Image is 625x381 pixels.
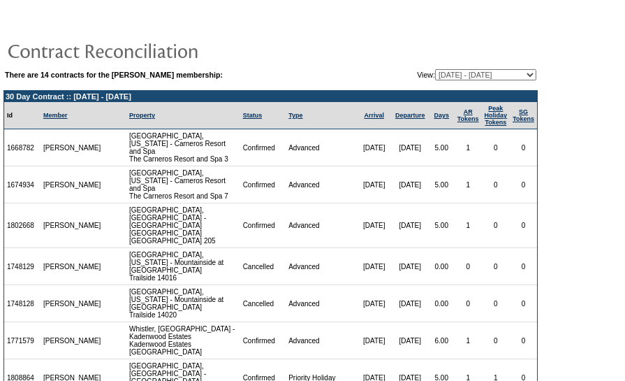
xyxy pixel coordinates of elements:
a: Status [243,112,263,119]
a: Property [129,112,155,119]
a: Peak HolidayTokens [485,105,508,126]
td: [GEOGRAPHIC_DATA], [US_STATE] - Carneros Resort and Spa The Carneros Resort and Spa 7 [126,166,240,203]
td: [DATE] [392,285,429,322]
td: Cancelled [240,248,286,285]
td: 0 [510,166,537,203]
td: Cancelled [240,285,286,322]
td: 30 Day Contract :: [DATE] - [DATE] [4,91,537,102]
td: 0 [455,285,482,322]
td: 0 [455,248,482,285]
a: ARTokens [457,108,479,122]
td: [GEOGRAPHIC_DATA], [GEOGRAPHIC_DATA] - [GEOGRAPHIC_DATA] [GEOGRAPHIC_DATA] [GEOGRAPHIC_DATA] 205 [126,203,240,248]
td: 0 [510,129,537,166]
td: Whistler, [GEOGRAPHIC_DATA] - Kadenwood Estates Kadenwood Estates [GEOGRAPHIC_DATA] [126,322,240,359]
td: [DATE] [392,129,429,166]
td: 1 [455,322,482,359]
td: 5.00 [429,166,455,203]
td: Confirmed [240,322,286,359]
td: Confirmed [240,203,286,248]
td: 1668782 [4,129,41,166]
td: [DATE] [356,203,391,248]
td: Confirmed [240,129,286,166]
td: [PERSON_NAME] [41,285,104,322]
td: 1802668 [4,203,41,248]
a: Type [288,112,302,119]
td: 1748128 [4,285,41,322]
td: [GEOGRAPHIC_DATA], [US_STATE] - Mountainside at [GEOGRAPHIC_DATA] Trailside 14020 [126,285,240,322]
td: [DATE] [392,322,429,359]
td: 1 [455,203,482,248]
td: 0 [510,285,537,322]
a: Days [434,112,449,119]
td: Id [4,102,41,129]
td: [GEOGRAPHIC_DATA], [US_STATE] - Mountainside at [GEOGRAPHIC_DATA] Trailside 14016 [126,248,240,285]
td: 0 [482,129,510,166]
td: [DATE] [356,129,391,166]
td: Advanced [286,322,356,359]
td: [DATE] [356,248,391,285]
td: [GEOGRAPHIC_DATA], [US_STATE] - Carneros Resort and Spa The Carneros Resort and Spa 3 [126,129,240,166]
td: Advanced [286,285,356,322]
td: 6.00 [429,322,455,359]
td: 1674934 [4,166,41,203]
td: Advanced [286,166,356,203]
a: Arrival [364,112,384,119]
td: [DATE] [356,166,391,203]
td: 0 [510,203,537,248]
td: View: [348,69,536,80]
a: SGTokens [513,108,534,122]
td: 0 [482,203,510,248]
td: [PERSON_NAME] [41,203,104,248]
td: Advanced [286,248,356,285]
td: 0 [482,285,510,322]
img: pgTtlContractReconciliation.gif [7,36,286,64]
td: 5.00 [429,203,455,248]
a: Departure [395,112,425,119]
td: 0.00 [429,248,455,285]
td: 0 [510,322,537,359]
td: 0 [482,248,510,285]
td: [DATE] [356,322,391,359]
td: [PERSON_NAME] [41,322,104,359]
td: [PERSON_NAME] [41,248,104,285]
td: 0 [482,322,510,359]
a: Member [43,112,68,119]
td: 1748129 [4,248,41,285]
td: [DATE] [392,166,429,203]
td: [PERSON_NAME] [41,129,104,166]
td: 5.00 [429,129,455,166]
td: 0 [510,248,537,285]
td: [PERSON_NAME] [41,166,104,203]
td: 1 [455,166,482,203]
td: [DATE] [392,248,429,285]
td: 0 [482,166,510,203]
td: 1771579 [4,322,41,359]
td: Advanced [286,203,356,248]
td: Advanced [286,129,356,166]
td: 1 [455,129,482,166]
td: [DATE] [356,285,391,322]
td: [DATE] [392,203,429,248]
td: Confirmed [240,166,286,203]
b: There are 14 contracts for the [PERSON_NAME] membership: [5,71,223,79]
td: 0.00 [429,285,455,322]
